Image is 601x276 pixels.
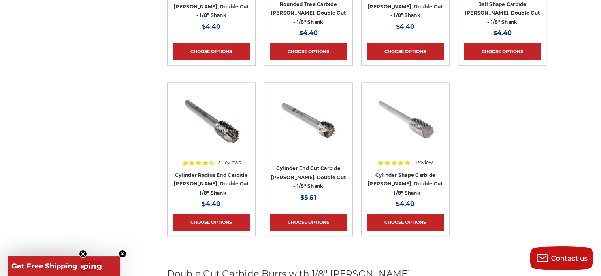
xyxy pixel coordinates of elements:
[300,194,316,201] span: $5.51
[464,43,541,60] a: Choose Options
[202,23,220,30] span: $4.40
[299,29,318,37] span: $4.40
[79,250,87,258] button: Close teaser
[367,88,444,165] a: CBSA-51D cylinder shape carbide burr 1/8" shank
[271,1,346,25] a: Rounded Tree Carbide [PERSON_NAME], Double Cut - 1/8" Shank
[8,256,81,276] div: Get Free ShippingClose teaser
[367,214,444,231] a: Choose Options
[180,88,243,151] img: CBSC-51D cylinder radius end cut shape carbide burr 1/8" shank
[11,262,77,270] span: Get Free Shipping
[8,256,120,276] div: Get Free ShippingClose teaser
[173,88,250,165] a: CBSC-51D cylinder radius end cut shape carbide burr 1/8" shank
[493,29,512,37] span: $4.40
[270,214,347,231] a: Choose Options
[173,214,250,231] a: Choose Options
[368,172,443,196] a: Cylinder Shape Carbide [PERSON_NAME], Double Cut - 1/8" Shank
[465,1,540,25] a: Ball Shape Carbide [PERSON_NAME], Double Cut - 1/8" Shank
[173,43,250,60] a: Choose Options
[270,88,347,165] a: double cut 1/8 inch shank cylinder carbide burr
[374,88,437,151] img: CBSA-51D cylinder shape carbide burr 1/8" shank
[119,250,126,258] button: Close teaser
[271,165,346,189] a: Cylinder End Cut Carbide [PERSON_NAME], Double Cut - 1/8" Shank
[277,88,340,151] img: double cut 1/8 inch shank cylinder carbide burr
[367,43,444,60] a: Choose Options
[551,255,588,262] span: Contact us
[174,172,249,196] a: Cylinder Radius End Carbide [PERSON_NAME], Double Cut - 1/8" Shank
[202,200,220,208] span: $4.40
[270,43,347,60] a: Choose Options
[396,200,414,208] span: $4.40
[530,246,593,270] button: Contact us
[396,23,414,30] span: $4.40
